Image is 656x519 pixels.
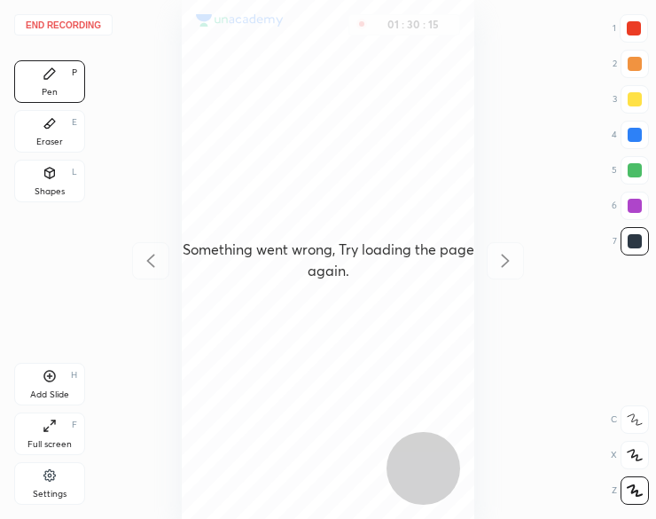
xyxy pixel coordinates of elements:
div: 7 [613,227,649,256]
div: X [611,441,649,469]
div: 2 [613,50,649,78]
div: L [72,168,77,177]
div: F [72,421,77,429]
div: P [72,68,77,77]
div: Pen [42,88,58,97]
div: E [72,118,77,127]
div: 1 [613,14,648,43]
div: Eraser [36,138,63,146]
div: Z [612,476,649,505]
div: 4 [612,121,649,149]
div: H [71,371,77,380]
div: C [611,405,649,434]
button: End recording [14,14,113,35]
div: 3 [613,85,649,114]
div: Settings [33,490,66,499]
div: Shapes [35,187,65,196]
div: Full screen [27,440,72,449]
div: 6 [612,192,649,220]
div: Add Slide [30,390,69,399]
div: 5 [612,156,649,185]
